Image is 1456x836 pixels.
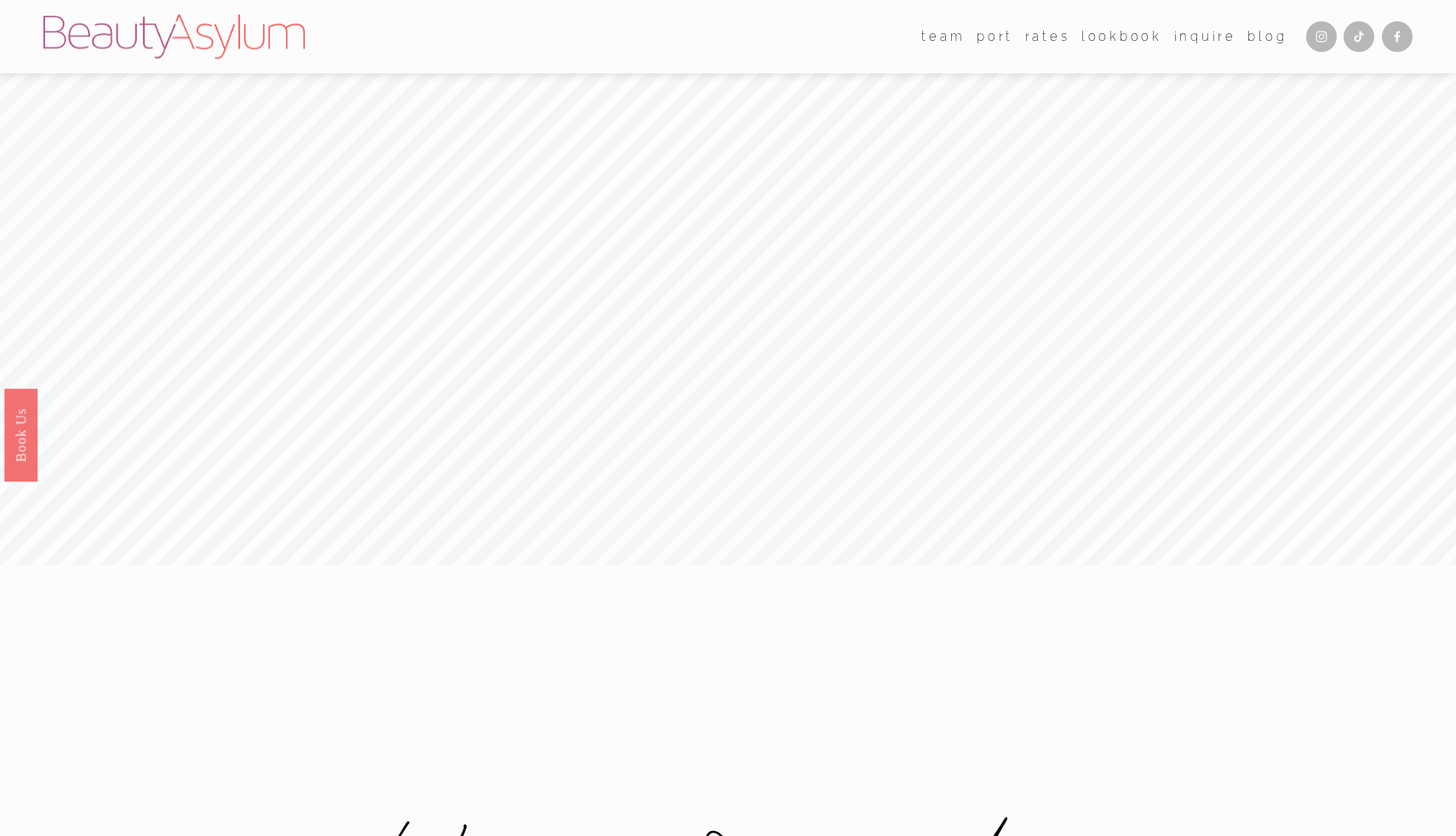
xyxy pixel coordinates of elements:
[977,24,1013,49] a: port
[1247,24,1287,49] a: Blog
[43,14,305,59] img: Beauty Asylum | Bridal Hair &amp; Makeup Charlotte &amp; Atlanta
[1382,21,1413,52] a: Facebook
[921,26,965,49] span: team
[1174,24,1236,49] a: Inquire
[1081,24,1162,49] a: Lookbook
[1306,21,1337,52] a: Instagram
[4,388,37,481] a: Book Us
[1344,21,1374,52] a: TikTok
[1025,24,1070,49] a: Rates
[921,24,965,49] a: folder dropdown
